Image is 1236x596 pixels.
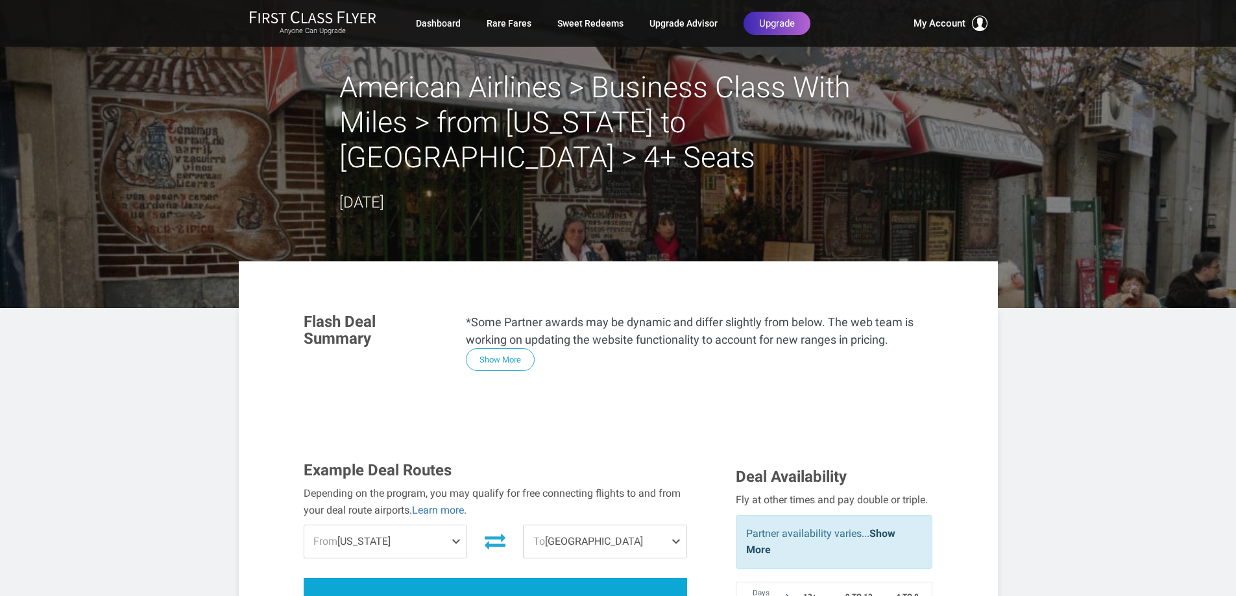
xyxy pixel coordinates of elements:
[466,348,535,371] button: Show More
[249,27,376,36] small: Anyone Can Upgrade
[557,12,624,35] a: Sweet Redeems
[304,313,446,348] h3: Flash Deal Summary
[914,16,965,31] span: My Account
[249,10,376,24] img: First Class Flyer
[339,70,897,175] h2: American Airlines > Business Class With Miles > from [US_STATE] to [GEOGRAPHIC_DATA] > 4+ Seats
[649,12,718,35] a: Upgrade Advisor
[249,10,376,36] a: First Class FlyerAnyone Can Upgrade
[339,193,384,211] time: [DATE]
[412,504,464,516] a: Learn more
[744,12,810,35] a: Upgrade
[524,525,686,558] span: [GEOGRAPHIC_DATA]
[313,535,337,547] span: From
[746,525,922,558] p: Partner availability varies...
[304,485,688,518] div: Depending on the program, you may qualify for free connecting flights to and from your deal route...
[736,492,932,508] div: Fly at other times and pay double or triple.
[487,12,531,35] a: Rare Fares
[304,461,452,479] span: Example Deal Routes
[914,16,988,31] button: My Account
[736,468,847,486] span: Deal Availability
[466,313,933,348] p: *Some Partner awards may be dynamic and differ slightly from below. The web team is working on up...
[416,12,461,35] a: Dashboard
[533,535,545,547] span: To
[477,527,513,555] button: Invert Route Direction
[304,525,467,558] span: [US_STATE]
